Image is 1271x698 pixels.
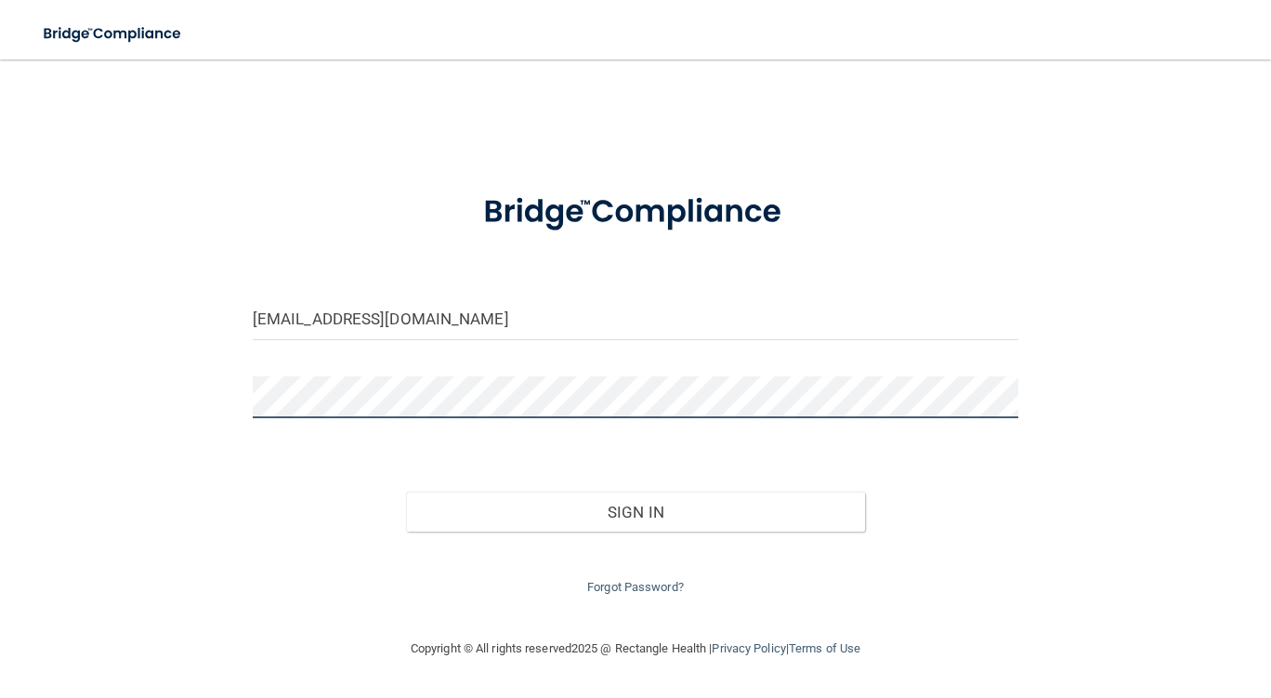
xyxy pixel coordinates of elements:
button: Sign In [406,492,866,533]
iframe: Drift Widget Chat Controller [950,566,1249,640]
img: bridge_compliance_login_screen.278c3ca4.svg [451,171,819,254]
img: bridge_compliance_login_screen.278c3ca4.svg [28,15,199,53]
a: Forgot Password? [587,580,684,594]
div: Copyright © All rights reserved 2025 @ Rectangle Health | | [296,619,975,678]
a: Terms of Use [789,641,860,655]
input: Email [253,298,1018,340]
a: Privacy Policy [712,641,785,655]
